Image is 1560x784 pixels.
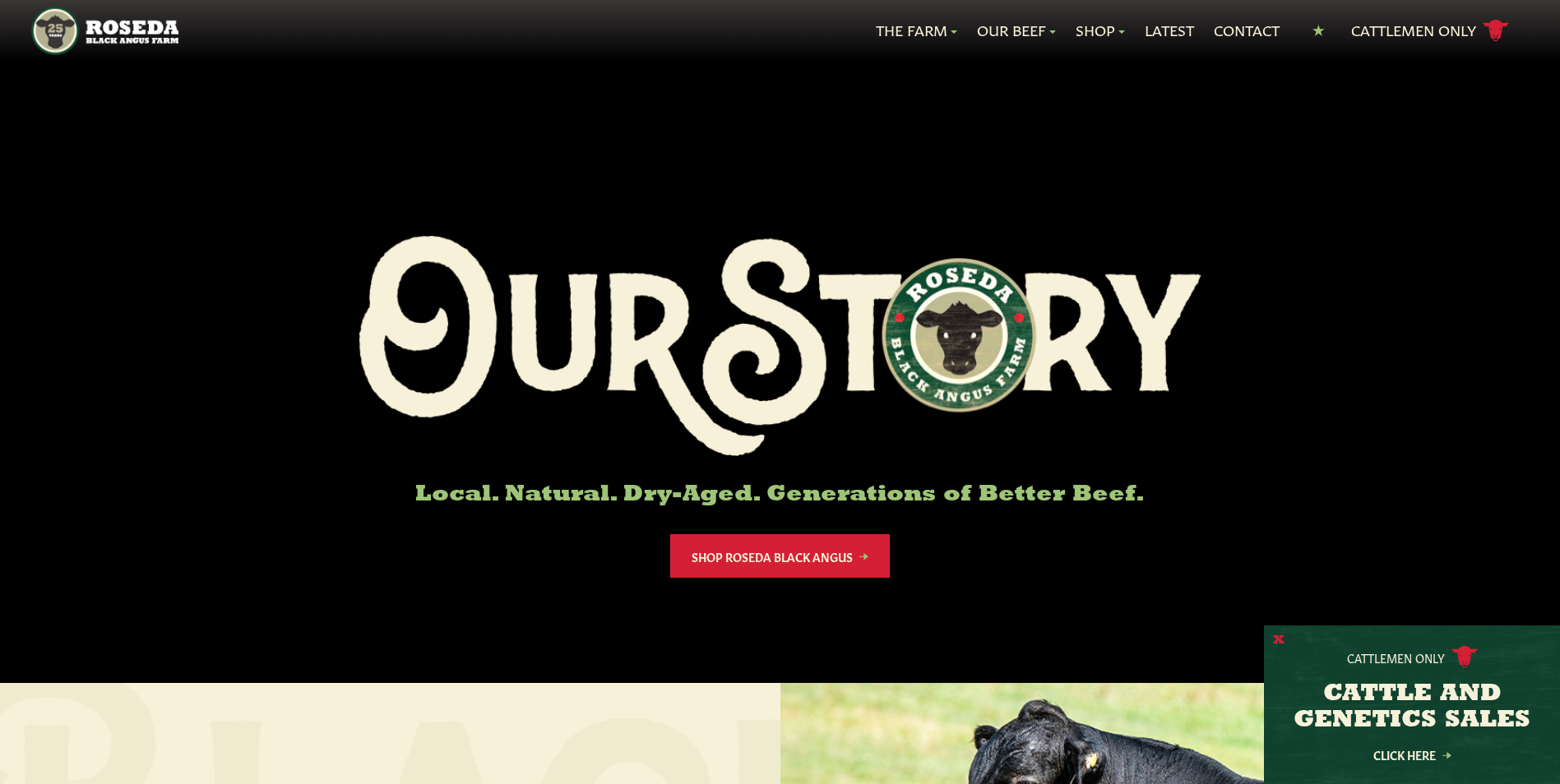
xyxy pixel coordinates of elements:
[1347,649,1445,666] p: Cattlemen Only
[31,7,178,55] img: https://roseda.com/wp-content/uploads/2021/05/roseda-25-header.png
[1451,646,1478,668] img: cattle-icon.svg
[1076,20,1125,41] a: Shop
[1145,20,1194,41] a: Latest
[1214,20,1280,41] a: Contact
[359,236,1201,456] img: Roseda Black Aangus Farm
[1285,681,1539,734] h3: CATTLE AND GENETICS SALES
[1273,632,1285,649] button: X
[1338,749,1486,760] a: Click Here
[1351,16,1509,45] a: Cattlemen Only
[977,20,1056,41] a: Our Beef
[876,20,957,41] a: The Farm
[670,534,890,578] a: Shop Roseda Black Angus
[359,482,1201,508] h6: Local. Natural. Dry-Aged. Generations of Better Beef.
